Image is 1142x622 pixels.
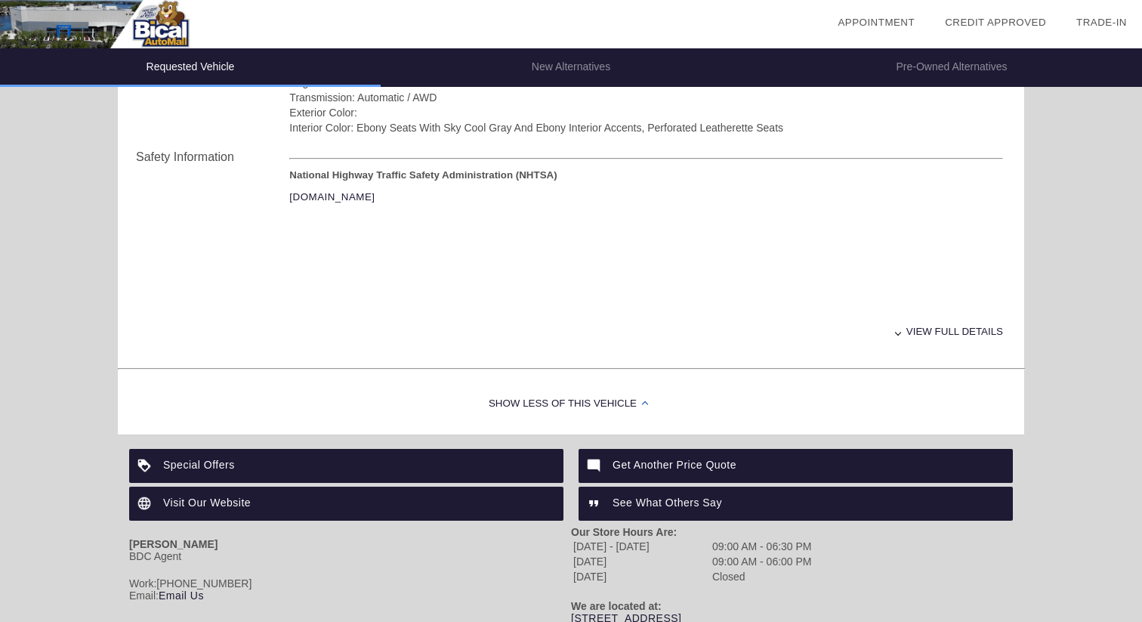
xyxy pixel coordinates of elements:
img: ic_format_quote_white_24dp_2x.png [579,487,613,521]
strong: [PERSON_NAME] [129,538,218,550]
div: Email: [129,590,571,602]
div: Work: [129,577,571,590]
a: Visit Our Website [129,487,563,521]
td: [DATE] [573,570,710,583]
img: ic_loyalty_white_24dp_2x.png [129,449,163,483]
div: Exterior Color: [289,105,1003,120]
div: Safety Information [136,148,289,166]
a: Email Us [159,590,204,602]
strong: Our Store Hours Are: [571,526,677,538]
strong: We are located at: [571,600,662,612]
img: ic_mode_comment_white_24dp_2x.png [579,449,613,483]
li: Pre-Owned Alternatives [761,48,1142,87]
td: 09:00 AM - 06:30 PM [711,540,813,553]
strong: National Highway Traffic Safety Administration (NHTSA) [289,169,557,181]
td: Closed [711,570,813,583]
span: [PHONE_NUMBER] [156,577,252,590]
td: [DATE] - [DATE] [573,540,710,553]
a: See What Others Say [579,487,1013,521]
img: ic_language_white_24dp_2x.png [129,487,163,521]
a: Special Offers [129,449,563,483]
div: View full details [289,313,1003,350]
div: Show Less of this Vehicle [118,374,1024,435]
a: Get Another Price Quote [579,449,1013,483]
a: Credit Approved [945,17,1046,28]
div: Interior Color: Ebony Seats With Sky Cool Gray And Ebony Interior Accents, Perforated Leatherette... [289,120,1003,135]
a: [DOMAIN_NAME] [289,191,375,203]
a: Appointment [838,17,915,28]
td: [DATE] [573,555,710,568]
li: New Alternatives [381,48,761,87]
div: BDC Agent [129,550,571,562]
td: 09:00 AM - 06:00 PM [711,555,813,568]
a: Trade-In [1076,17,1127,28]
